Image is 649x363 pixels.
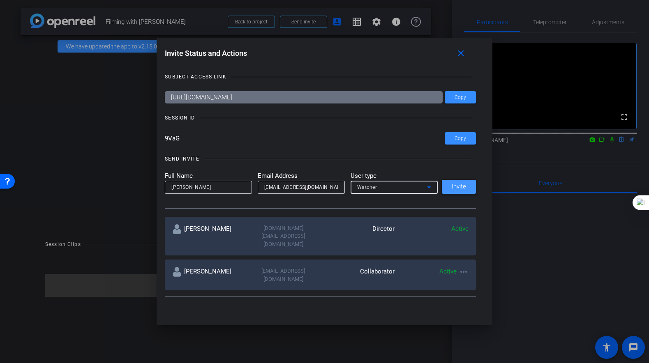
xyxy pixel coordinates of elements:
span: Active [451,225,469,232]
openreel-title-line: SEND INVITE [165,155,476,163]
span: Copy [455,94,466,101]
div: Director [321,224,395,248]
mat-label: Email Address [258,171,345,181]
span: Active [439,268,457,275]
span: Copy [455,136,466,142]
mat-label: Full Name [165,171,252,181]
div: SEND INVITE [165,155,199,163]
div: [EMAIL_ADDRESS][DOMAIN_NAME] [246,267,320,283]
div: SESSION ID [165,114,195,122]
button: Copy [445,132,476,145]
button: Invite [442,180,476,194]
div: [DOMAIN_NAME][EMAIL_ADDRESS][DOMAIN_NAME] [246,224,320,248]
div: SUBJECT ACCESS LINK [165,73,226,81]
input: Enter Email [264,182,338,192]
div: Invite Status and Actions [165,46,476,61]
mat-icon: close [456,48,466,59]
div: Collaborator [321,267,395,283]
input: Enter Name [171,182,245,192]
div: [PERSON_NAME] [172,267,246,283]
mat-icon: more_horiz [459,267,469,277]
span: Watcher [357,184,377,190]
span: Invite [452,184,466,190]
openreel-title-line: SESSION ID [165,114,476,122]
button: Copy [445,91,476,103]
openreel-title-line: SUBJECT ACCESS LINK [165,73,476,81]
div: [PERSON_NAME] [172,224,246,248]
mat-label: User type [351,171,438,181]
